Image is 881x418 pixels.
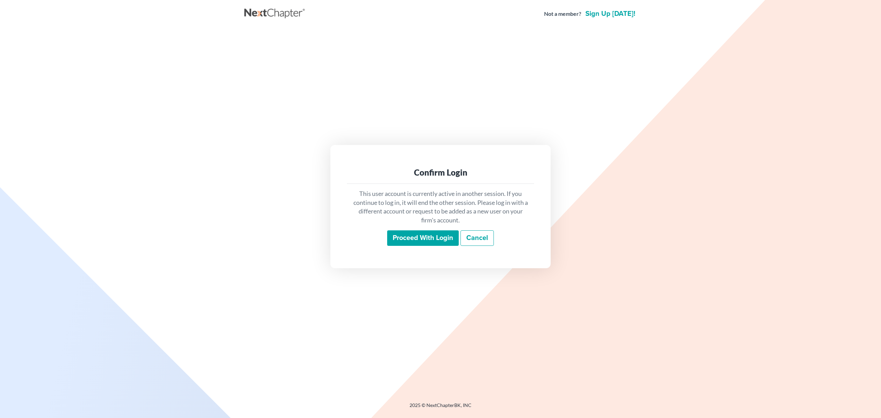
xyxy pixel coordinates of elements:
[460,230,494,246] a: Cancel
[244,402,637,414] div: 2025 © NextChapterBK, INC
[544,10,581,18] strong: Not a member?
[387,230,459,246] input: Proceed with login
[352,189,529,225] p: This user account is currently active in another session. If you continue to log in, it will end ...
[352,167,529,178] div: Confirm Login
[584,10,637,17] a: Sign up [DATE]!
